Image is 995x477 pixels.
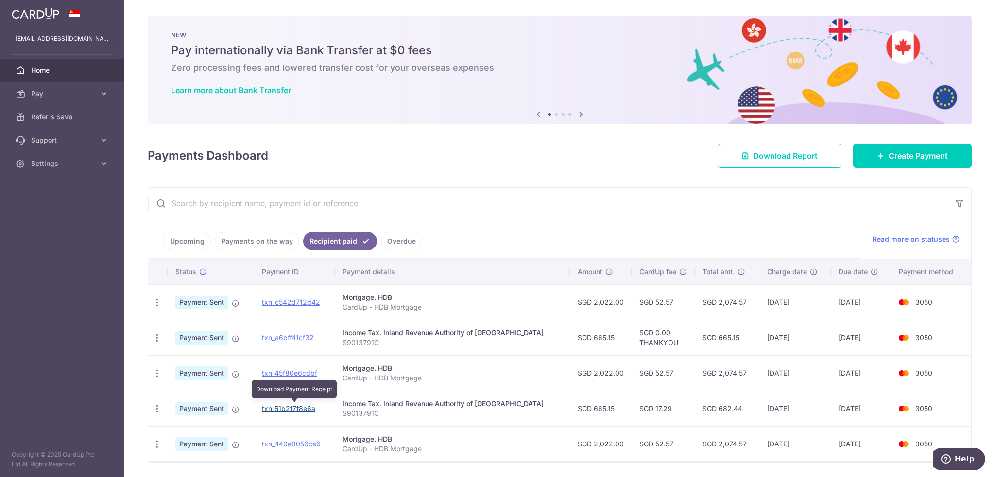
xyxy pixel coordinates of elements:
td: [DATE] [831,391,891,426]
span: 3050 [915,298,932,306]
td: SGD 17.29 [632,391,695,426]
h6: Zero processing fees and lowered transfer cost for your overseas expenses [171,62,948,74]
img: Bank Card [894,403,913,414]
td: SGD 2,022.00 [570,355,632,391]
span: Payment Sent [175,366,228,380]
span: Read more on statuses [873,234,950,244]
span: Due date [839,267,868,277]
td: [DATE] [759,320,831,355]
div: Income Tax. Inland Revenue Authority of [GEOGRAPHIC_DATA] [343,328,562,338]
span: Status [175,267,196,277]
th: Payment method [891,259,971,284]
a: txn_51b2f7f8e6a [262,404,315,412]
span: 3050 [915,369,932,377]
td: SGD 52.57 [632,284,695,320]
td: SGD 2,074.57 [695,355,759,391]
a: Overdue [381,232,422,250]
img: Bank Card [894,332,913,344]
td: [DATE] [831,426,891,461]
span: Payment Sent [175,402,228,415]
p: S9013791C [343,409,562,418]
td: SGD 682.44 [695,391,759,426]
a: Upcoming [164,232,211,250]
img: Bank Card [894,296,913,308]
td: [DATE] [759,391,831,426]
div: Mortgage. HDB [343,293,562,302]
span: Payment Sent [175,331,228,345]
span: Home [31,66,95,75]
td: SGD 665.15 [570,391,632,426]
h4: Payments Dashboard [148,147,268,164]
p: S9013791C [343,338,562,347]
span: 3050 [915,404,932,412]
td: SGD 52.57 [632,355,695,391]
td: SGD 2,022.00 [570,284,632,320]
a: Read more on statuses [873,234,960,244]
td: SGD 2,074.57 [695,426,759,461]
a: txn_45f80e6cdbf [262,369,317,377]
input: Search by recipient name, payment id or reference [148,188,948,219]
span: 3050 [915,440,932,448]
span: Download Report [753,150,818,162]
span: Payment Sent [175,437,228,451]
span: Total amt. [703,267,735,277]
span: Payment Sent [175,296,228,309]
td: SGD 52.57 [632,426,695,461]
div: Income Tax. Inland Revenue Authority of [GEOGRAPHIC_DATA] [343,399,562,409]
img: CardUp [12,8,59,19]
span: Create Payment [889,150,948,162]
td: SGD 665.15 [570,320,632,355]
td: [DATE] [759,284,831,320]
a: txn_c542d712d42 [262,298,320,306]
a: Download Report [718,144,841,168]
span: Support [31,135,95,145]
h5: Pay internationally via Bank Transfer at $0 fees [171,43,948,58]
span: Amount [578,267,602,277]
a: Create Payment [853,144,972,168]
p: CardUp - HDB Mortgage [343,444,562,454]
img: Bank Card [894,367,913,379]
td: SGD 665.15 [695,320,759,355]
td: [DATE] [759,355,831,391]
span: 3050 [915,333,932,342]
a: txn_a6bff41cf32 [262,333,314,342]
td: [DATE] [831,284,891,320]
a: Learn more about Bank Transfer [171,85,291,95]
div: Download Payment Receipt [252,380,337,398]
a: Payments on the way [215,232,299,250]
div: Mortgage. HDB [343,363,562,373]
td: SGD 0.00 THANKYOU [632,320,695,355]
span: Pay [31,89,95,99]
p: NEW [171,31,948,39]
th: Payment details [335,259,570,284]
span: CardUp fee [639,267,676,277]
td: [DATE] [759,426,831,461]
span: Settings [31,159,95,168]
p: CardUp - HDB Mortgage [343,302,562,312]
td: SGD 2,022.00 [570,426,632,461]
td: SGD 2,074.57 [695,284,759,320]
p: CardUp - HDB Mortgage [343,373,562,383]
iframe: Opens a widget where you can find more information [933,448,985,472]
td: [DATE] [831,355,891,391]
span: Refer & Save [31,112,95,122]
a: txn_440e8056ce6 [262,440,321,448]
td: [DATE] [831,320,891,355]
span: Charge date [767,267,807,277]
div: Mortgage. HDB [343,434,562,444]
a: Recipient paid [303,232,377,250]
th: Payment ID [254,259,335,284]
img: Bank Card [894,438,913,450]
img: Bank transfer banner [148,16,972,124]
p: [EMAIL_ADDRESS][DOMAIN_NAME] [16,34,109,44]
